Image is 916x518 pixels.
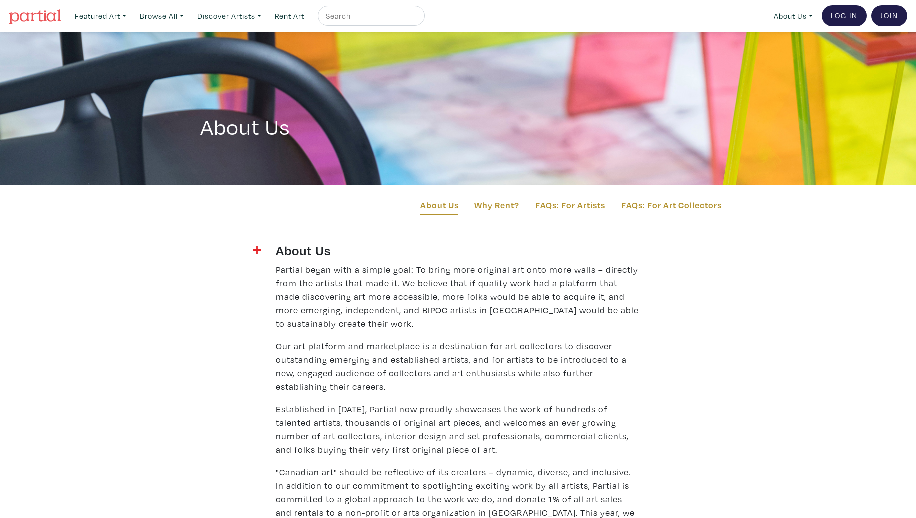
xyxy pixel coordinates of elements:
h1: About Us [200,86,716,140]
a: Browse All [135,6,188,26]
a: Featured Art [70,6,131,26]
a: FAQs: For Art Collectors [621,198,722,212]
a: Why Rent? [474,198,519,212]
a: Join [871,5,907,26]
a: About Us [769,6,817,26]
img: plus.svg [253,246,261,254]
a: Rent Art [270,6,309,26]
a: Discover Artists [193,6,266,26]
p: Partial began with a simple goal: To bring more original art onto more walls – directly from the ... [276,263,640,330]
input: Search [325,10,415,22]
a: About Us [420,198,458,215]
a: Log In [822,5,867,26]
a: FAQs: For Artists [535,198,605,212]
h4: About Us [276,242,640,258]
p: Established in [DATE], Partial now proudly showcases the work of hundreds of talented artists, th... [276,402,640,456]
p: Our art platform and marketplace is a destination for art collectors to discover outstanding emer... [276,339,640,393]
